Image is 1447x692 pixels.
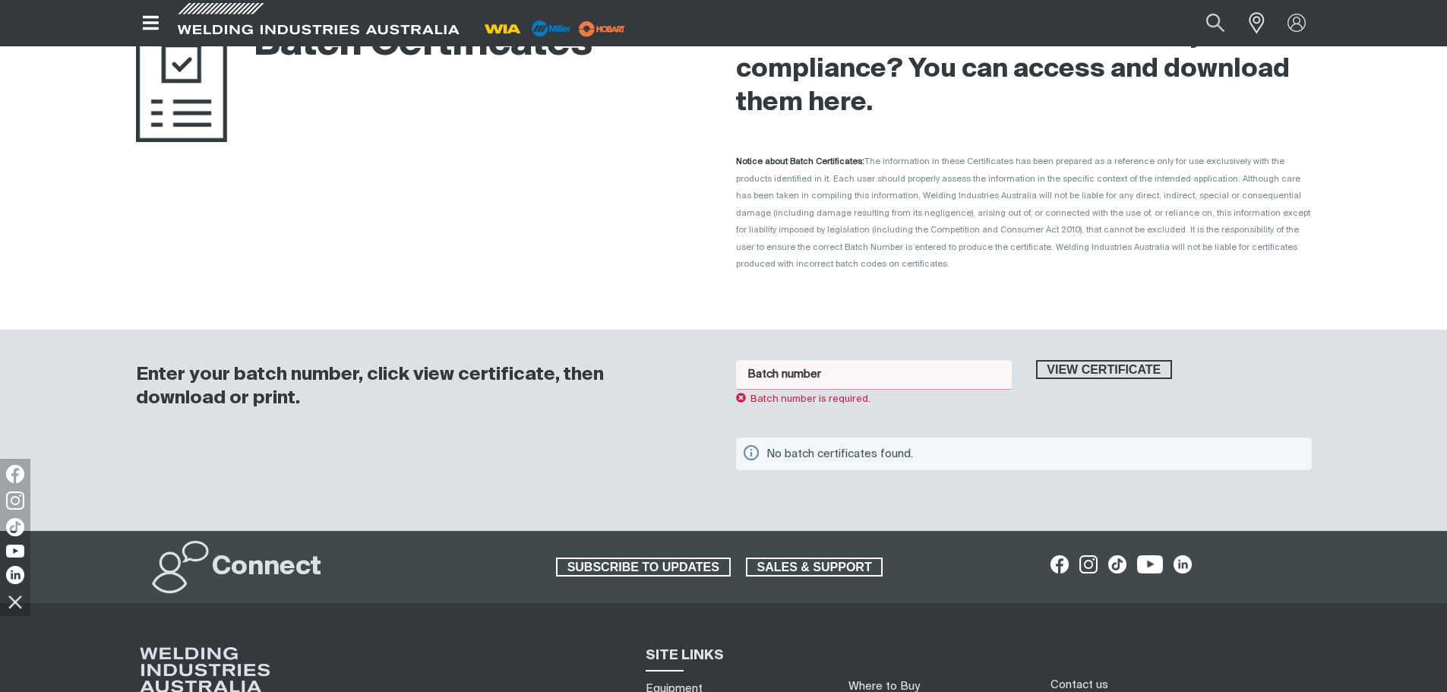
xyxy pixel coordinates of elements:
img: hide socials [2,589,28,615]
span: View certificate [1038,360,1171,380]
input: Product name or item number... [1170,6,1240,40]
img: Facebook [6,465,24,483]
img: LinkedIn [6,566,24,584]
img: Instagram [6,491,24,510]
h2: Need a batch certificate to confirm you meet compliance? You can access and download them here. [736,20,1312,120]
img: miller [574,17,630,40]
a: SUBSCRIBE TO UPDATES [556,558,731,577]
a: miller [574,23,630,34]
span: SITE LINKS [646,649,724,662]
img: TikTok [6,518,24,536]
img: YouTube [6,545,24,558]
a: Where to Buy [848,681,920,692]
span: Batch number is required. [736,394,871,404]
span: SALES & SUPPORT [747,558,882,577]
button: Search products [1190,6,1241,40]
span: The information in these Certificates has been prepared as a reference only for use exclusively w... [736,157,1310,268]
h3: Enter your batch number, click view certificate, then download or print. [136,363,697,410]
span: SUBSCRIBE TO UPDATES [558,558,729,577]
h1: Batch Certificates [136,20,592,69]
div: No batch certificates found. [766,444,1294,464]
h2: Connect [212,551,321,584]
strong: Notice about Batch Certificates: [736,157,864,166]
button: View certificate [1036,360,1173,380]
a: SALES & SUPPORT [746,558,883,577]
